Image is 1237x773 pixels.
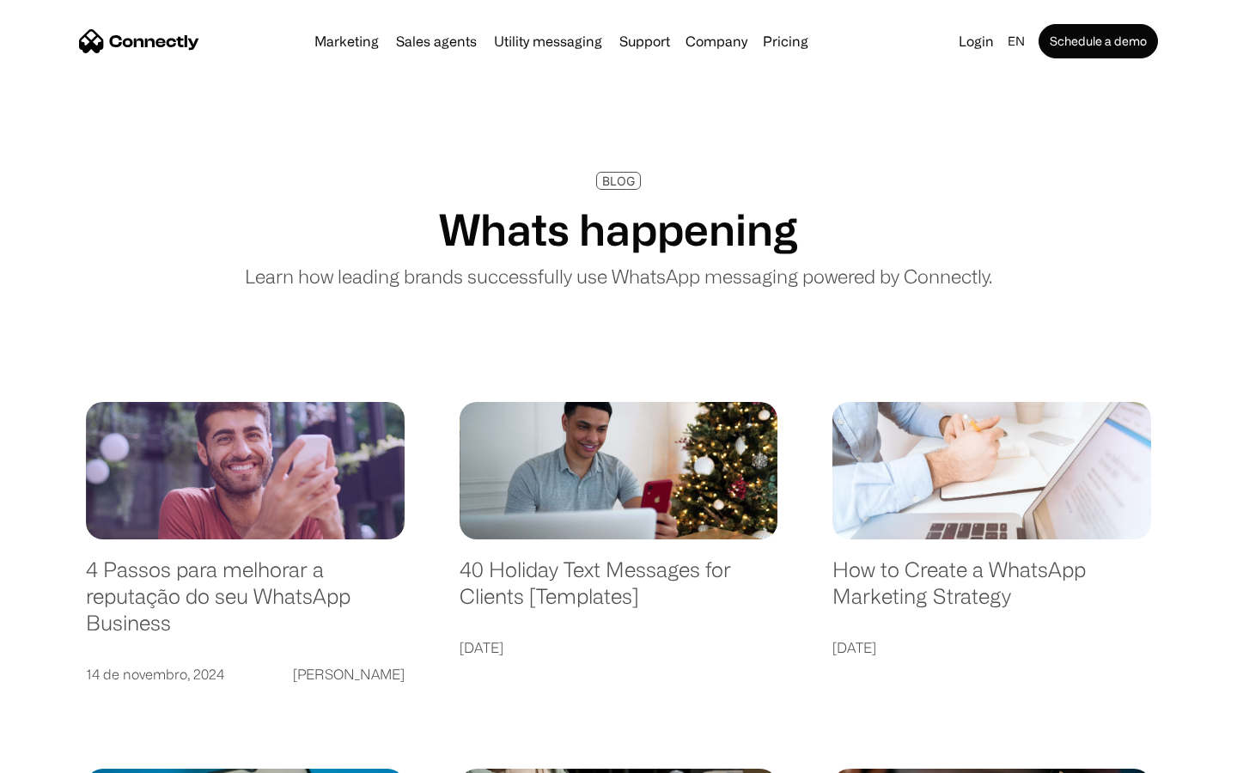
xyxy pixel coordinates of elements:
aside: Language selected: English [17,743,103,767]
a: Support [612,34,677,48]
h1: Whats happening [439,204,798,255]
div: en [1008,29,1025,53]
div: [PERSON_NAME] [293,662,405,686]
a: Login [952,29,1001,53]
div: 14 de novembro, 2024 [86,662,224,686]
a: Sales agents [389,34,484,48]
a: Utility messaging [487,34,609,48]
a: Schedule a demo [1039,24,1158,58]
a: Pricing [756,34,815,48]
p: Learn how leading brands successfully use WhatsApp messaging powered by Connectly. [245,262,992,290]
a: 4 Passos para melhorar a reputação do seu WhatsApp Business [86,557,405,653]
div: [DATE] [832,636,876,660]
a: 40 Holiday Text Messages for Clients [Templates] [460,557,778,626]
ul: Language list [34,743,103,767]
div: [DATE] [460,636,503,660]
a: Marketing [308,34,386,48]
div: BLOG [602,174,635,187]
a: How to Create a WhatsApp Marketing Strategy [832,557,1151,626]
div: Company [686,29,747,53]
